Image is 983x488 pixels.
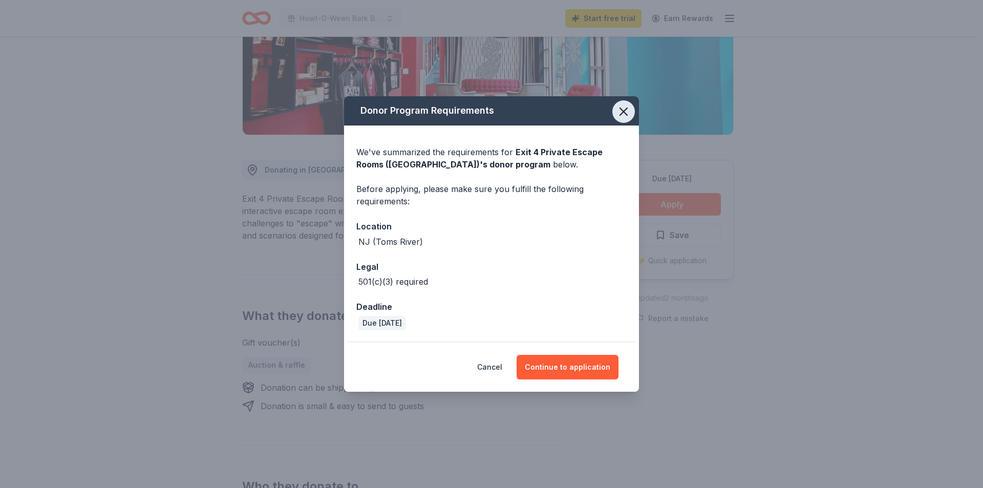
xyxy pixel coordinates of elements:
[517,355,618,379] button: Continue to application
[356,220,627,233] div: Location
[356,300,627,313] div: Deadline
[358,275,428,288] div: 501(c)(3) required
[356,183,627,207] div: Before applying, please make sure you fulfill the following requirements:
[356,146,627,171] div: We've summarized the requirements for below.
[356,260,627,273] div: Legal
[477,355,502,379] button: Cancel
[344,96,639,125] div: Donor Program Requirements
[358,236,423,248] div: NJ (Toms River)
[358,316,406,330] div: Due [DATE]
